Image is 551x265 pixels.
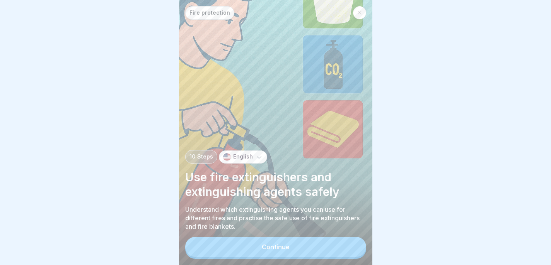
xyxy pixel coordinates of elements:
[233,154,253,160] p: English
[189,10,230,16] p: Fire protection
[262,243,290,250] div: Continue
[185,170,366,199] p: Use fire extinguishers and extinguishing agents safely
[185,237,366,257] button: Continue
[189,154,213,160] p: 10 Steps
[223,153,231,161] img: us.svg
[185,205,366,231] p: Understand which extinguishing agents you can use for different fires and practise the safe use o...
